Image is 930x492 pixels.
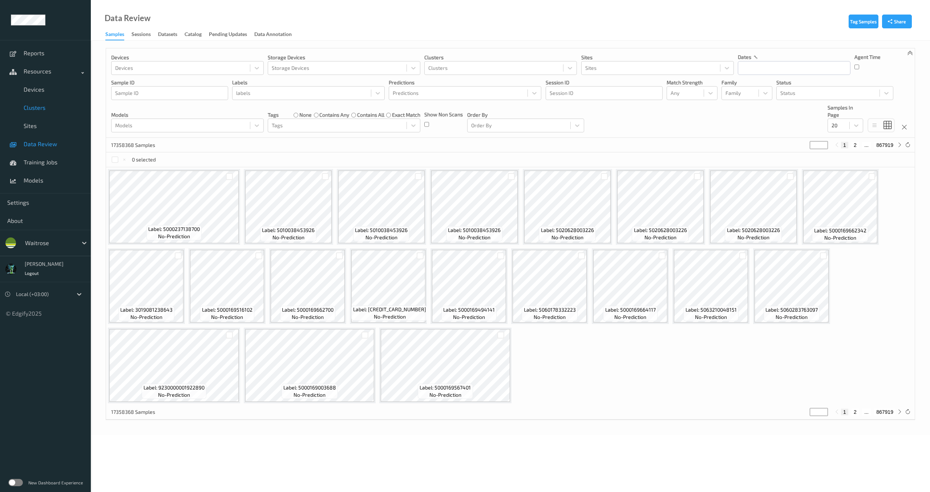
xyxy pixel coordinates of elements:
p: Sites [581,54,734,61]
p: Storage Devices [268,54,420,61]
p: Match Strength [667,79,717,86]
span: Label: 5000237138700 [148,225,200,233]
span: no-prediction [429,391,461,399]
span: no-prediction [158,391,190,399]
span: Label: 5000169003688 [283,384,336,391]
span: Label: 5063210048151 [686,306,737,313]
button: ... [862,409,871,415]
button: 2 [852,409,859,415]
span: Label: 5020628003226 [634,227,687,234]
button: 1 [841,142,848,148]
div: Data Annotation [254,31,292,40]
p: Session ID [546,79,663,86]
span: Label: 5060178332223 [524,306,576,313]
p: Samples In Page [828,104,863,119]
a: Datasets [158,29,185,40]
a: Sessions [132,29,158,40]
span: no-prediction [534,313,566,321]
span: Label: 5060283763097 [765,306,818,313]
p: Agent Time [854,53,881,61]
div: Catalog [185,31,202,40]
span: no-prediction [272,234,304,241]
p: Models [111,111,264,119]
span: Label: 5020628003226 [727,227,780,234]
span: no-prediction [158,233,190,240]
span: no-prediction [737,234,769,241]
p: Sample ID [111,79,228,86]
span: no-prediction [551,234,583,241]
span: Label: 5000169567401 [420,384,471,391]
span: Label: 5010038453926 [355,227,408,234]
a: Pending Updates [209,29,254,40]
span: no-prediction [644,234,676,241]
span: Label: 5020628003226 [541,227,594,234]
span: no-prediction [292,313,324,321]
span: Label: 5010038453926 [448,227,501,234]
span: Label: 5000169516102 [202,306,252,313]
p: Tags [268,111,279,119]
span: Label: [CREDIT_CARD_NUMBER] [353,306,426,313]
span: no-prediction [458,234,490,241]
div: Sessions [132,31,151,40]
a: Samples [105,29,132,40]
button: 2 [852,142,859,148]
span: no-prediction [614,313,646,321]
p: labels [232,79,385,86]
span: Label: 9230000001922890 [143,384,205,391]
span: no-prediction [695,313,727,321]
span: no-prediction [824,234,856,241]
span: no-prediction [374,313,406,320]
div: Samples [105,31,124,40]
a: Data Annotation [254,29,299,40]
span: no-prediction [453,313,485,321]
button: 867919 [874,142,895,148]
p: 17358368 Samples [111,141,166,149]
span: Label: 5000169664117 [605,306,656,313]
button: 1 [841,409,848,415]
p: Devices [111,54,264,61]
span: no-prediction [130,313,162,321]
span: no-prediction [294,391,325,399]
p: Show Non Scans [424,111,463,118]
button: Tag Samples [849,15,878,28]
span: Label: 5000169494141 [443,306,495,313]
a: Catalog [185,29,209,40]
span: no-prediction [211,313,243,321]
div: Pending Updates [209,31,247,40]
p: Family [721,79,772,86]
button: 867919 [874,409,895,415]
button: ... [862,142,871,148]
p: dates [738,53,751,61]
p: 17358368 Samples [111,408,166,416]
span: Label: 5000169662700 [282,306,333,313]
span: Label: 5000169662342 [814,227,866,234]
span: no-prediction [776,313,808,321]
label: contains all [357,111,384,119]
span: Label: 5010038453926 [262,227,315,234]
label: none [299,111,312,119]
p: Predictions [389,79,541,86]
div: Datasets [158,31,177,40]
label: exact match [392,111,420,119]
div: Data Review [105,15,150,22]
button: Share [882,15,912,28]
p: Status [776,79,893,86]
label: contains any [319,111,349,119]
span: Label: 3019081238643 [120,306,173,313]
p: 0 selected [132,156,156,163]
span: no-prediction [365,234,397,241]
p: Order By [467,111,584,119]
p: Clusters [424,54,577,61]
